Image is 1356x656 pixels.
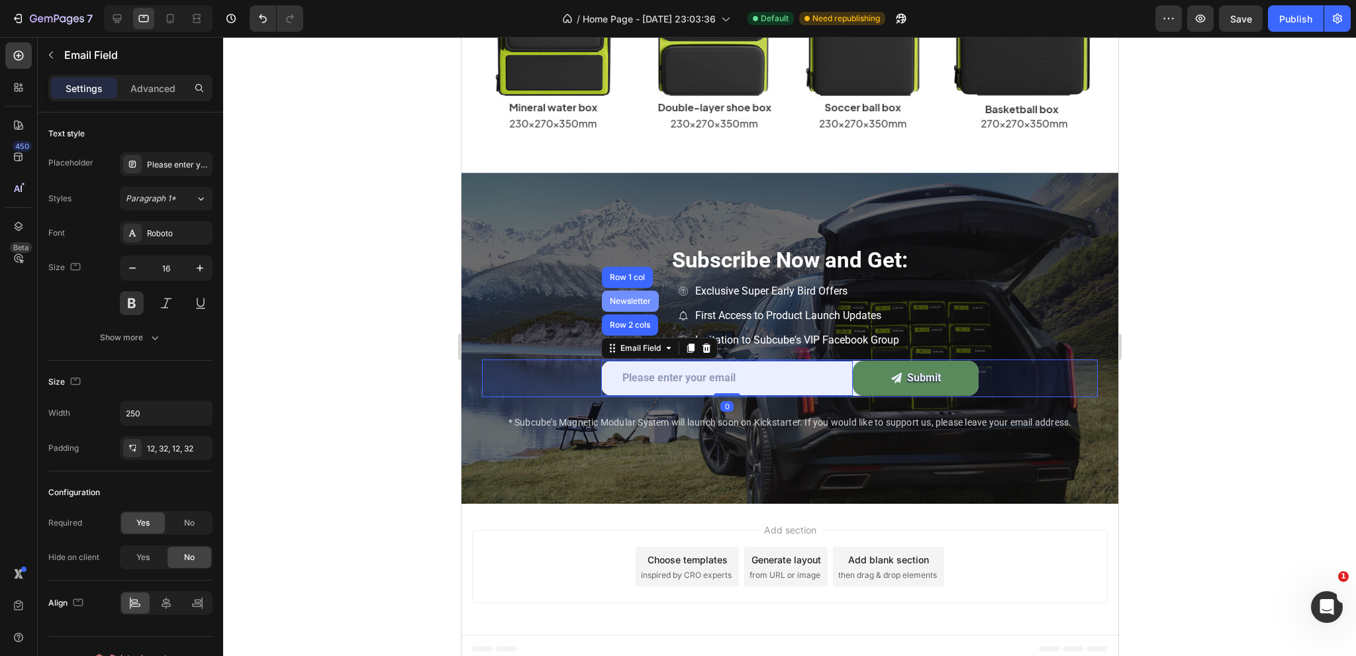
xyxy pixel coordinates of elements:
[48,594,86,612] div: Align
[136,551,150,563] span: Yes
[64,47,207,63] p: Email Field
[48,373,83,391] div: Size
[48,227,65,239] div: Font
[13,141,32,152] div: 450
[136,517,150,529] span: Yes
[48,407,70,419] div: Width
[1230,13,1252,24] span: Save
[5,5,99,32] button: 7
[577,12,580,26] span: /
[1279,12,1312,26] div: Publish
[10,242,32,253] div: Beta
[120,187,213,211] button: Paragraph 1*
[48,193,72,205] div: Styles
[184,551,195,563] span: No
[48,259,83,277] div: Size
[812,13,880,24] span: Need republishing
[1219,5,1263,32] button: Save
[1311,591,1343,623] iframe: Intercom live chat
[48,517,82,529] div: Required
[48,326,213,350] button: Show more
[147,228,209,240] div: Roboto
[66,81,103,95] p: Settings
[87,11,93,26] p: 7
[48,128,85,140] div: Text style
[761,13,789,24] span: Default
[1268,5,1324,32] button: Publish
[126,193,176,205] span: Paragraph 1*
[48,157,93,169] div: Placeholder
[48,551,99,563] div: Hide on client
[100,331,162,344] div: Show more
[147,443,209,455] div: 12, 32, 12, 32
[461,37,1118,656] iframe: Design area
[583,12,716,26] span: Home Page - [DATE] 23:03:36
[48,442,79,454] div: Padding
[1338,571,1349,582] span: 1
[184,517,195,529] span: No
[48,487,100,498] div: Configuration
[147,159,209,171] div: Please enter your email
[250,5,303,32] div: Undo/Redo
[130,81,175,95] p: Advanced
[121,401,212,425] input: Auto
